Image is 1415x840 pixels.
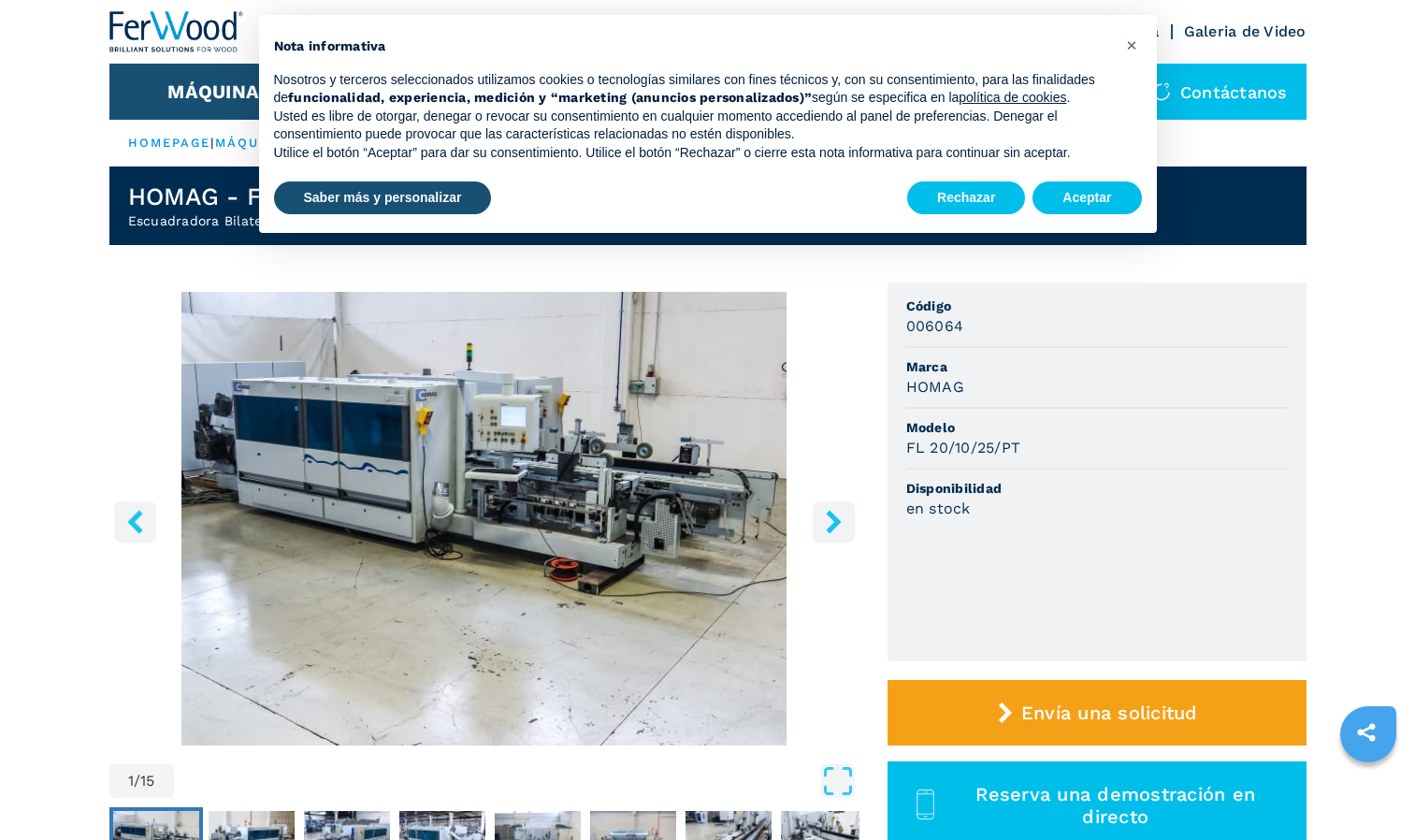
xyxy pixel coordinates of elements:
h1: HOMAG - FL 20/10/25/PT [128,181,432,211]
button: Cerrar esta nota informativa [1118,30,1148,60]
img: Escuadradora Bilateral HOMAG FL 20/10/25/PT [109,292,859,746]
h2: Nota informativa [274,37,1112,56]
div: Go to Slide 1 [109,292,859,746]
button: left-button [114,500,156,543]
span: | [210,136,214,150]
strong: funcionalidad, experiencia, medición y “marketing (anuncios personalizados)” [288,90,812,105]
h3: FL 20/10/25/PT [906,437,1021,458]
img: Ferwood [109,11,244,52]
a: sharethis [1343,709,1390,756]
button: Envía una solicitud [888,680,1307,746]
span: Modelo [906,418,1288,437]
h3: HOMAG [906,376,964,398]
span: Código [906,297,1288,315]
a: Galeria de Video [1184,22,1307,40]
span: Marca [906,357,1288,376]
span: 15 [140,774,155,789]
button: Máquinas [167,80,271,103]
button: right-button [813,500,855,543]
button: Aceptar [1032,181,1141,215]
h3: en stock [906,498,971,519]
span: Disponibilidad [906,479,1288,498]
span: / [134,774,140,789]
p: Usted es libre de otorgar, denegar o revocar su consentimiento en cualquier momento accediendo al... [274,108,1112,144]
span: × [1126,34,1137,56]
a: máquinas [215,136,296,150]
button: Rechazar [907,181,1025,215]
button: Open Fullscreen [179,764,855,798]
span: Reserva una demostración en directo [946,783,1284,828]
a: política de cookies [959,90,1066,105]
span: Envía una solicitud [1021,702,1198,724]
h2: Escuadradora Bilateral [128,211,432,230]
button: Saber más y personalizar [274,181,492,215]
p: Nosotros y terceros seleccionados utilizamos cookies o tecnologías similares con fines técnicos y... [274,71,1112,108]
p: Utilice el botón “Aceptar” para dar su consentimiento. Utilice el botón “Rechazar” o cierre esta ... [274,144,1112,163]
span: 1 [128,774,134,789]
div: Contáctanos [1133,64,1307,120]
iframe: Chat [1336,756,1401,826]
a: HOMEPAGE [128,136,211,150]
h3: 006064 [906,315,964,337]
